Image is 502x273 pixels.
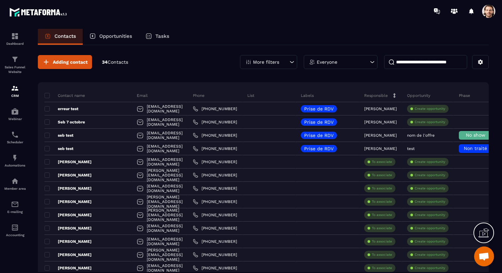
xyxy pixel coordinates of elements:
p: Create opportunity [415,213,445,217]
img: formation [11,32,19,40]
p: To associate [372,186,392,191]
p: Dashboard [2,42,28,45]
a: [PHONE_NUMBER] [193,252,237,257]
p: To associate [372,173,392,177]
p: Everyone [317,60,337,64]
p: test [407,146,415,151]
p: Create opportunity [415,199,445,204]
p: To associate [372,252,392,257]
p: nom de l'offre [407,133,435,138]
img: automations [11,154,19,162]
p: Prise de RDV [304,120,334,124]
p: Responsible [364,93,388,98]
p: More filters [253,60,279,64]
div: Ouvrir le chat [474,246,494,266]
p: Phone [193,93,205,98]
p: Create opportunity [415,106,445,111]
a: schedulerschedulerScheduler [2,126,28,149]
img: logo [9,6,69,18]
p: Contact name [44,93,85,98]
p: Prise de RDV [304,133,334,138]
p: Opportunity [407,93,430,98]
a: automationsautomationsMember area [2,172,28,195]
p: Create opportunity [415,120,445,124]
p: 34 [102,59,128,65]
p: Scheduler [2,140,28,144]
p: To associate [372,239,392,244]
p: Create opportunity [415,173,445,177]
p: Sales Funnel Website [2,65,28,74]
p: E-mailing [2,210,28,214]
p: [PERSON_NAME] [44,239,92,244]
a: [PHONE_NUMBER] [193,265,237,271]
a: [PHONE_NUMBER] [193,119,237,125]
p: Create opportunity [415,160,445,164]
p: Create opportunity [415,252,445,257]
p: To associate [372,160,392,164]
a: formationformationDashboard [2,27,28,50]
span: Non traité [464,146,487,151]
p: Accounting [2,233,28,237]
p: Opportunities [99,33,132,39]
a: [PHONE_NUMBER] [193,106,237,111]
p: [PERSON_NAME] [44,172,92,178]
p: [PERSON_NAME] [44,212,92,218]
a: formationformationSales Funnel Website [2,50,28,79]
img: email [11,200,19,208]
a: [PHONE_NUMBER] [193,239,237,244]
p: [PERSON_NAME] [364,133,397,138]
p: To associate [372,226,392,231]
p: [PERSON_NAME] [44,252,92,257]
p: [PERSON_NAME] [44,226,92,231]
p: Webinar [2,117,28,121]
p: seb test [44,133,73,138]
p: CRM [2,94,28,98]
p: Seb 7 octobre [44,119,85,125]
img: formation [11,55,19,63]
span: Adding contact [53,59,88,65]
a: [PHONE_NUMBER] [193,172,237,178]
p: Create opportunity [415,266,445,270]
span: Contacts [108,59,128,65]
p: seb test [44,146,73,151]
p: To associate [372,199,392,204]
a: [PHONE_NUMBER] [193,226,237,231]
img: accountant [11,224,19,232]
a: formationformationCRM [2,79,28,102]
p: To associate [372,266,392,270]
p: [PERSON_NAME] [44,265,92,271]
a: emailemailE-mailing [2,195,28,219]
p: List [247,93,254,98]
p: Create opportunity [415,186,445,191]
a: [PHONE_NUMBER] [193,199,237,204]
img: formation [11,84,19,92]
p: [PERSON_NAME] [364,106,397,111]
a: [PHONE_NUMBER] [193,186,237,191]
p: Prise de RDV [304,106,334,111]
a: Contacts [38,29,83,45]
p: Email [137,93,148,98]
span: No show [466,132,485,138]
img: automations [11,177,19,185]
a: Tasks [139,29,176,45]
a: [PHONE_NUMBER] [193,212,237,218]
p: [PERSON_NAME] [364,120,397,124]
p: Contacts [54,33,76,39]
a: Opportunities [83,29,139,45]
a: automationsautomationsWebinar [2,102,28,126]
a: accountantaccountantAccounting [2,219,28,242]
a: [PHONE_NUMBER] [193,146,237,151]
p: To associate [372,213,392,217]
p: Tasks [155,33,169,39]
p: Labels [301,93,314,98]
p: erreur test [44,106,78,111]
p: Prise de RDV [304,146,334,151]
button: Adding contact [38,55,92,69]
p: [PERSON_NAME] [364,146,397,151]
p: [PERSON_NAME] [44,199,92,204]
p: Automations [2,164,28,167]
p: Phase [459,93,470,98]
p: [PERSON_NAME] [44,159,92,165]
a: automationsautomationsAutomations [2,149,28,172]
p: Create opportunity [415,226,445,231]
